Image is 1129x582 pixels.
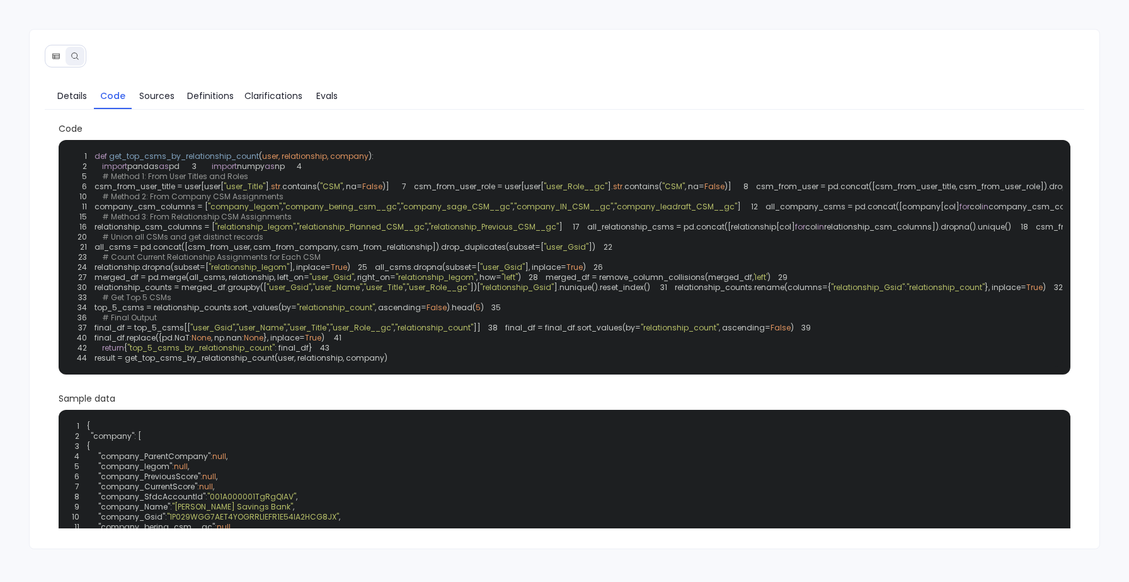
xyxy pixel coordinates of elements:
span: False [427,302,447,313]
span: "company_legom" [208,201,282,212]
span: 41 [324,333,349,343]
span: None [192,332,211,343]
span: , [295,221,297,232]
span: 28 [521,272,546,282]
span: 17 [563,222,587,232]
span: 11 [70,202,95,212]
span: str [613,181,622,192]
span: "relationship_legom" [215,221,295,232]
span: "user_Title" [364,282,405,293]
span: 34 [70,303,95,313]
span: , ascending= [375,302,427,313]
span: ]. [607,181,613,192]
span: ])[ [470,282,480,293]
span: : [200,472,202,482]
span: "company_ParentCompany" [98,451,210,462]
span: : [905,282,907,293]
span: csm_from_user_title = user[user[ [95,181,224,192]
span: False [362,181,382,192]
span: ], inplace= [289,262,331,272]
span: "user_Title" [287,322,329,333]
span: "1P029WGG7AET4YOGRRLIEFR1E54IA2HCG8JX" [167,512,339,522]
span: # Union all CSMs and get distinct records [102,231,263,242]
span: .contains( [280,181,320,192]
span: 5 [70,172,95,182]
span: "company_SfdcAccountId" [98,492,205,502]
span: : [210,451,212,462]
span: 16 [70,222,95,232]
span: "company_IN_CSM__gc" [514,201,613,212]
span: 'left' [754,272,767,282]
span: 8 [62,492,87,502]
span: # Method 1: From User Titles and Roles [102,171,248,182]
span: pandas [127,161,159,172]
span: , [235,322,236,333]
span: "relationship_legom" [396,272,476,282]
span: , np.nan: [211,332,244,343]
span: 7 [389,182,414,192]
span: , [296,492,297,502]
span: "relationship_Gsid" [831,282,905,293]
span: Code [59,122,1070,135]
span: 24 [70,262,95,272]
span: )] [382,181,389,192]
span: 25 [350,262,375,272]
span: "user_Gsid" [266,282,311,293]
span: return [102,342,124,353]
span: 3 [180,161,204,172]
span: as [159,161,169,172]
span: "relationship_Gsid" [480,282,554,293]
span: in [982,201,989,212]
span: 44 [70,353,95,363]
span: True [566,262,583,272]
span: , how= [476,272,501,282]
span: all_company_csms = pd.concat([company[col] [765,201,960,212]
span: "company_Gsid" [98,512,165,522]
span: "[PERSON_NAME] Savings Bank" [172,502,293,512]
span: : [197,482,199,492]
span: ]] [473,322,481,333]
span: 6 [70,182,95,192]
span: "user_Title" [224,181,265,192]
span: 32 [1046,282,1070,293]
span: # Get Top 5 CSMs [102,292,171,303]
span: False [704,181,725,192]
span: Code [100,89,125,103]
span: "left" [501,272,518,282]
span: 2 [62,431,87,441]
span: 33 [70,293,95,303]
span: "top_5_csms_by_relationship_count" [127,342,275,353]
span: ) [347,262,350,272]
span: 1 [62,421,87,431]
span: 10 [62,512,87,522]
span: "user_Gsid" [190,322,235,333]
span: null [202,472,216,482]
span: # Method 3: From Relationship CSM Assignments [102,211,292,222]
span: Evals [316,89,338,103]
span: as [265,161,275,172]
span: : [205,492,207,502]
span: , [394,322,395,333]
span: "CSM" [320,181,343,192]
span: ] [737,201,741,212]
span: final_df.replace({pd.NaT: [95,332,192,343]
span: "relationship_count" [297,302,375,313]
span: , [427,221,428,232]
span: 1 [70,151,95,161]
span: , [188,462,189,472]
span: }, inplace= [985,282,1026,293]
span: Sources [139,89,175,103]
span: 18 [1011,222,1036,232]
span: relationship_csm_columns]).dropna().unique() [824,221,1011,232]
span: "CSM" [662,181,685,192]
span: "user_Role__gc" [406,282,470,293]
span: ] [559,221,563,232]
span: , [282,201,283,212]
span: 30 [70,282,95,293]
span: 39 [794,323,818,333]
span: ).head( [447,302,476,313]
span: "user_Gsid" [544,242,588,252]
span: # Method 2: From Company CSM Assignments [102,191,284,202]
span: merged_df = pd.merge(all_csms, relationship, left_on= [95,272,309,282]
span: 3 [62,441,87,451]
